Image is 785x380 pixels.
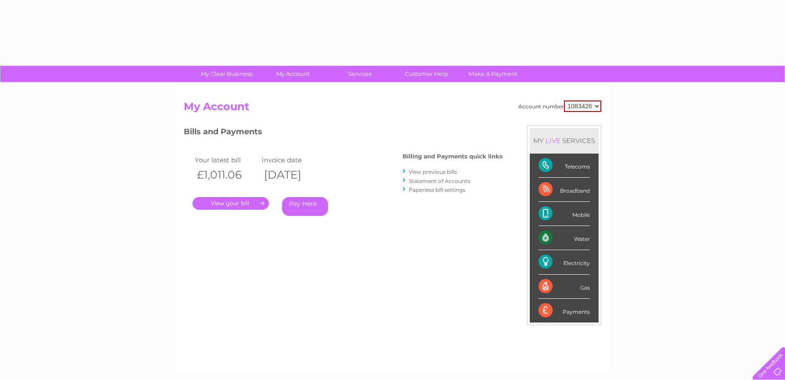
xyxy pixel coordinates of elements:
a: Pay Here [282,197,328,216]
a: My Clear Business [190,66,263,82]
a: Paperless bill settings [409,186,465,193]
a: . [193,197,269,210]
th: £1,011.06 [193,166,260,184]
div: Account number [518,100,601,112]
div: Gas [539,275,590,299]
div: Electricity [539,250,590,274]
div: LIVE [544,136,562,145]
a: Statement of Accounts [409,178,470,184]
div: Mobile [539,202,590,226]
div: Telecoms [539,154,590,178]
div: Water [539,226,590,250]
div: Payments [539,299,590,323]
h3: Bills and Payments [184,125,503,141]
div: Broadband [539,178,590,202]
a: View previous bills [409,168,457,175]
td: Your latest bill [193,154,260,166]
div: MY SERVICES [530,128,599,153]
h2: My Account [184,100,601,117]
a: My Account [257,66,329,82]
a: Customer Help [390,66,463,82]
a: Make A Payment [457,66,529,82]
th: [DATE] [260,166,327,184]
h4: Billing and Payments quick links [403,153,503,160]
td: Invoice date [260,154,327,166]
a: Services [324,66,396,82]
